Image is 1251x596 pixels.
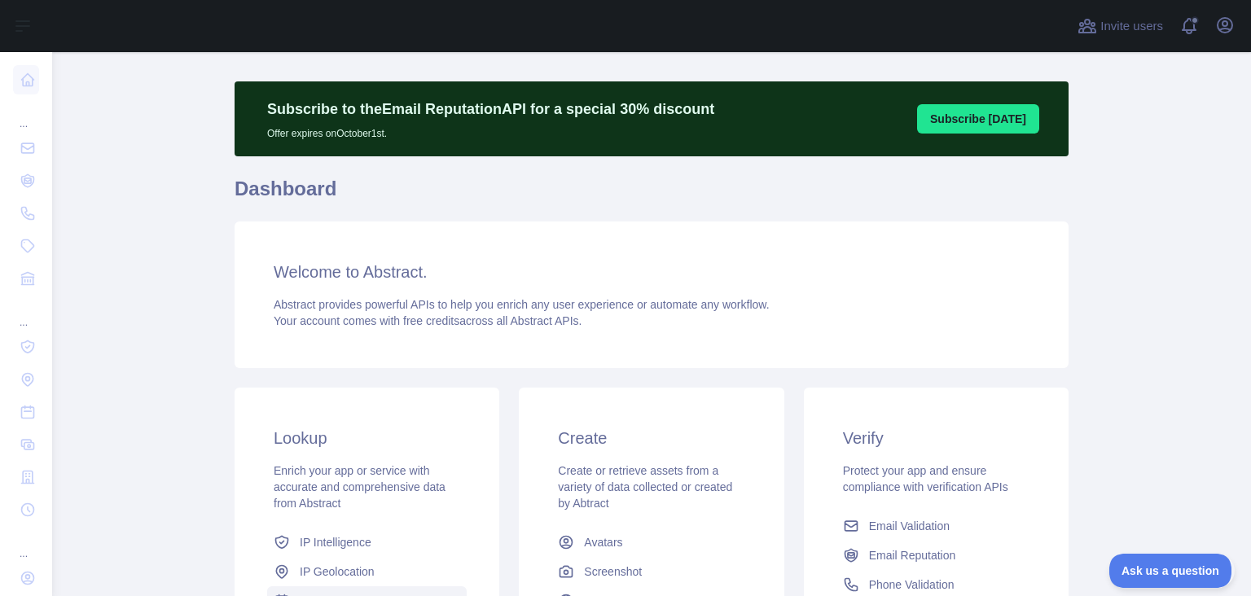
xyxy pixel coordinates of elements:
[235,176,1069,215] h1: Dashboard
[1100,17,1163,36] span: Invite users
[551,528,751,557] a: Avatars
[300,563,375,580] span: IP Geolocation
[403,314,459,327] span: free credits
[843,427,1029,449] h3: Verify
[274,464,446,510] span: Enrich your app or service with accurate and comprehensive data from Abstract
[917,104,1039,134] button: Subscribe [DATE]
[558,464,732,510] span: Create or retrieve assets from a variety of data collected or created by Abtract
[836,541,1036,570] a: Email Reputation
[558,427,744,449] h3: Create
[267,557,467,586] a: IP Geolocation
[869,576,955,593] span: Phone Validation
[869,518,950,534] span: Email Validation
[1074,13,1166,39] button: Invite users
[584,563,642,580] span: Screenshot
[13,98,39,130] div: ...
[836,511,1036,541] a: Email Validation
[274,427,460,449] h3: Lookup
[551,557,751,586] a: Screenshot
[267,98,714,121] p: Subscribe to the Email Reputation API for a special 30 % discount
[869,547,956,563] span: Email Reputation
[274,314,582,327] span: Your account comes with across all Abstract APIs.
[274,298,770,311] span: Abstract provides powerful APIs to help you enrich any user experience or automate any workflow.
[13,528,39,560] div: ...
[1109,554,1235,588] iframe: Toggle Customer Support
[267,528,467,557] a: IP Intelligence
[274,261,1029,283] h3: Welcome to Abstract.
[843,464,1008,493] span: Protect your app and ensure compliance with verification APIs
[13,296,39,329] div: ...
[584,534,622,550] span: Avatars
[267,121,714,140] p: Offer expires on October 1st.
[300,534,371,550] span: IP Intelligence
